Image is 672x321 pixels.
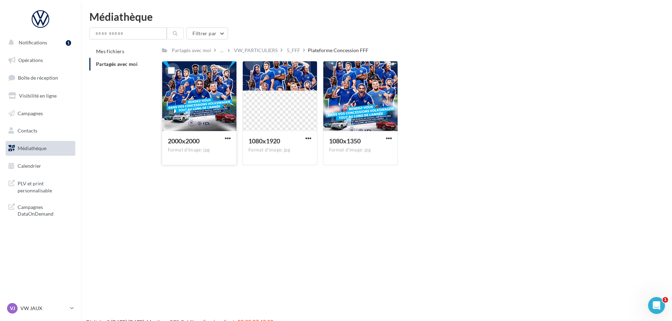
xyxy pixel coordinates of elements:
[18,202,72,217] span: Campagnes DataOnDemand
[89,11,664,22] div: Médiathèque
[4,53,77,68] a: Opérations
[4,176,77,197] a: PLV et print personnalisable
[648,297,665,314] iframe: Intercom live chat
[96,61,138,67] span: Partagés avec moi
[219,45,225,55] div: ...
[168,137,199,145] span: 2000x2000
[4,123,77,138] a: Contacts
[329,137,361,145] span: 1080x1350
[248,137,280,145] span: 1080x1920
[4,199,77,220] a: Campagnes DataOnDemand
[18,110,43,116] span: Campagnes
[18,163,41,169] span: Calendrier
[4,159,77,173] a: Calendrier
[4,70,77,85] a: Boîte de réception
[663,297,668,303] span: 1
[6,302,75,315] a: VJ VW JAUX
[4,106,77,121] a: Campagnes
[19,93,57,99] span: Visibilité en ligne
[20,305,67,312] p: VW JAUX
[4,88,77,103] a: Visibilité en ligne
[287,47,300,54] div: 5_FFF
[96,48,124,54] span: Mes fichiers
[329,147,392,153] div: Format d'image: jpg
[18,179,72,194] span: PLV et print personnalisable
[18,75,58,81] span: Boîte de réception
[168,147,231,153] div: Format d'image: jpg
[248,147,311,153] div: Format d'image: jpg
[308,47,368,54] div: Plateforme Concession FFF
[18,145,46,151] span: Médiathèque
[186,27,228,39] button: Filtrer par
[4,35,74,50] button: Notifications 1
[4,141,77,156] a: Médiathèque
[18,128,37,134] span: Contacts
[19,39,47,45] span: Notifications
[10,305,15,312] span: VJ
[172,47,211,54] div: Partagés avec moi
[66,40,71,46] div: 1
[234,47,278,54] div: VW_PARTICULIERS
[18,57,43,63] span: Opérations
